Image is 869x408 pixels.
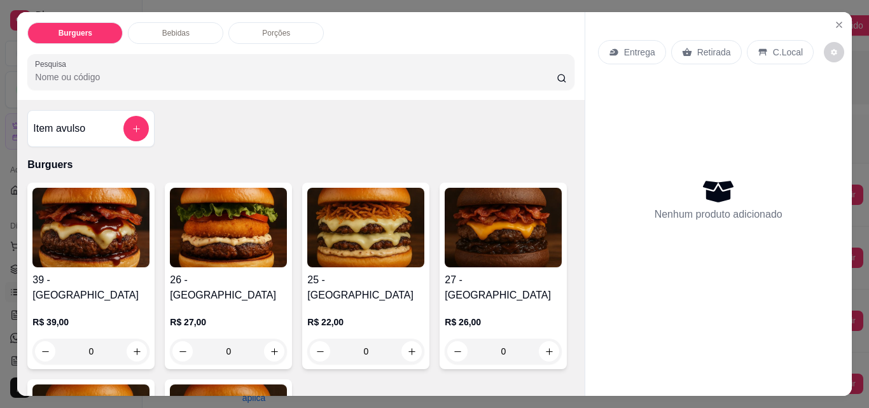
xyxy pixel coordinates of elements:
h4: 27 - [GEOGRAPHIC_DATA] [445,272,562,303]
img: product-image [445,188,562,267]
img: product-image [307,188,424,267]
p: R$ 22,00 [307,316,424,328]
p: Bebidas [162,28,190,38]
button: add-separate-item [123,116,149,141]
p: Retirada [697,46,731,59]
h4: 25 - [GEOGRAPHIC_DATA] [307,272,424,303]
p: R$ 27,00 [170,316,287,328]
p: Burguers [59,28,92,38]
p: Burguers [27,157,574,172]
input: Pesquisa [35,71,557,83]
p: Porções [262,28,290,38]
label: Pesquisa [35,59,71,69]
h4: Item avulso [33,121,85,136]
p: Entrega [624,46,655,59]
p: C.Local [773,46,803,59]
h4: 26 - [GEOGRAPHIC_DATA] [170,272,287,303]
img: product-image [32,188,149,267]
p: R$ 39,00 [32,316,149,328]
p: Nenhum produto adicionado [655,207,782,222]
button: decrease-product-quantity [824,42,844,62]
img: product-image [170,188,287,267]
h4: 39 - [GEOGRAPHIC_DATA] [32,272,149,303]
p: R$ 26,00 [445,316,562,328]
button: Close [829,15,849,35]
